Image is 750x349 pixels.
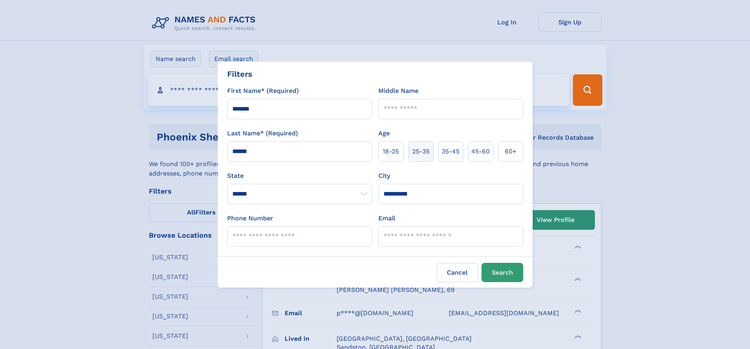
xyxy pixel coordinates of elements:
span: 45‑60 [471,147,490,156]
label: Cancel [437,263,478,282]
span: 25‑35 [412,147,430,156]
label: Age [378,129,390,138]
label: City [378,171,390,181]
label: Last Name* (Required) [227,129,298,138]
label: First Name* (Required) [227,86,299,96]
label: Middle Name [378,86,419,96]
span: 60+ [505,147,517,156]
label: State [227,171,372,181]
label: Phone Number [227,214,273,223]
button: Search [481,263,523,282]
div: Filters [227,68,252,80]
span: 35‑45 [442,147,459,156]
label: Email [378,214,395,223]
span: 18‑25 [383,147,399,156]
